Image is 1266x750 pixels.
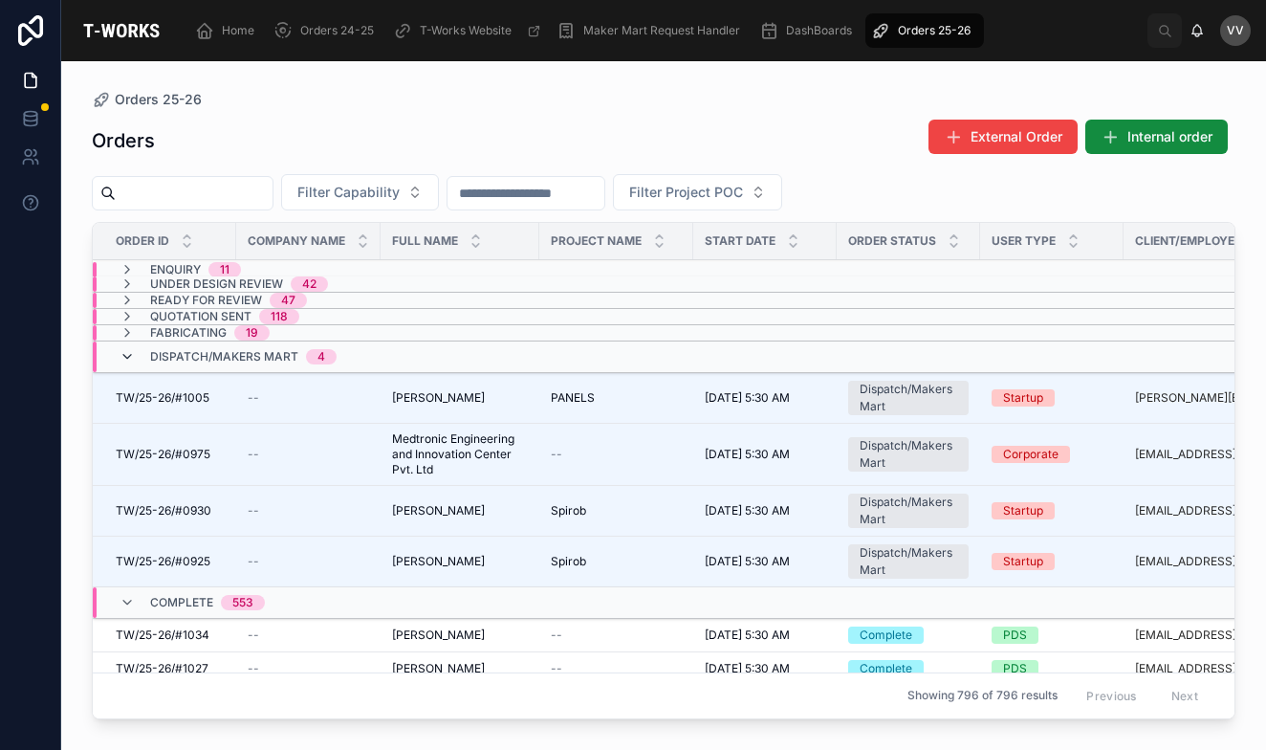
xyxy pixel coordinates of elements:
[420,23,512,38] span: T-Works Website
[116,233,169,249] span: Order ID
[551,628,682,643] a: --
[116,661,225,676] a: TW/25-26/#1027
[865,13,984,48] a: Orders 25-26
[392,554,485,569] span: [PERSON_NAME]
[860,660,912,677] div: Complete
[116,554,210,569] span: TW/25-26/#0925
[705,628,825,643] a: [DATE] 5:30 AM
[76,15,166,46] img: App logo
[116,554,225,569] a: TW/25-26/#0925
[150,262,201,277] span: Enquiry
[116,503,225,518] a: TW/25-26/#0930
[1003,627,1027,644] div: PDS
[629,183,743,202] span: Filter Project POC
[297,183,400,202] span: Filter Capability
[848,627,969,644] a: Complete
[248,503,259,518] span: --
[992,627,1112,644] a: PDS
[1003,553,1043,570] div: Startup
[1003,389,1043,407] div: Startup
[392,390,485,406] span: [PERSON_NAME]
[551,661,562,676] span: --
[898,23,971,38] span: Orders 25-26
[848,381,969,415] a: Dispatch/Makers Mart
[392,233,458,249] span: Full Name
[848,233,936,249] span: Order Status
[705,447,790,462] span: [DATE] 5:30 AM
[116,447,210,462] span: TW/25-26/#0975
[860,544,957,579] div: Dispatch/Makers Mart
[248,390,259,406] span: --
[551,447,562,462] span: --
[150,276,283,292] span: Under Design Review
[392,503,485,518] span: [PERSON_NAME]
[551,390,595,406] span: PANELS
[248,447,369,462] a: --
[150,595,213,610] span: Complete
[248,233,345,249] span: Company Name
[1085,120,1228,154] button: Internal order
[392,503,528,518] a: [PERSON_NAME]
[92,90,202,109] a: Orders 25-26
[392,661,485,676] span: [PERSON_NAME]
[848,437,969,472] a: Dispatch/Makers Mart
[705,503,825,518] a: [DATE] 5:30 AM
[551,390,682,406] a: PANELS
[150,325,227,341] span: Fabricating
[860,437,957,472] div: Dispatch/Makers Mart
[971,127,1062,146] span: External Order
[248,554,369,569] a: --
[551,554,586,569] span: Spirob
[92,127,155,154] h1: Orders
[116,628,225,643] a: TW/25-26/#1034
[182,10,1147,52] div: scrollable content
[248,628,369,643] a: --
[705,233,775,249] span: Start Date
[551,233,642,249] span: Project Name
[271,309,288,324] div: 118
[551,503,586,518] span: Spirob
[248,554,259,569] span: --
[705,447,825,462] a: [DATE] 5:30 AM
[907,689,1058,704] span: Showing 796 of 796 results
[1227,23,1244,38] span: VV
[551,554,682,569] a: Spirob
[116,447,225,462] a: TW/25-26/#0975
[150,309,251,324] span: Quotation Sent
[392,554,528,569] a: [PERSON_NAME]
[551,503,682,518] a: Spirob
[392,628,485,643] span: [PERSON_NAME]
[860,381,957,415] div: Dispatch/Makers Mart
[613,174,782,210] button: Select Button
[705,554,790,569] span: [DATE] 5:30 AM
[248,628,259,643] span: --
[848,544,969,579] a: Dispatch/Makers Mart
[583,23,740,38] span: Maker Mart Request Handler
[116,503,211,518] span: TW/25-26/#0930
[1003,660,1027,677] div: PDS
[1003,446,1059,463] div: Corporate
[248,661,259,676] span: --
[786,23,852,38] span: DashBoards
[317,349,325,364] div: 4
[281,293,295,308] div: 47
[705,661,790,676] span: [DATE] 5:30 AM
[705,390,825,406] a: [DATE] 5:30 AM
[387,13,551,48] a: T-Works Website
[1003,502,1043,519] div: Startup
[392,431,528,477] a: Medtronic Engineering and Innovation Center Pvt. Ltd
[189,13,268,48] a: Home
[992,446,1112,463] a: Corporate
[551,628,562,643] span: --
[150,293,262,308] span: Ready for Review
[705,554,825,569] a: [DATE] 5:30 AM
[992,502,1112,519] a: Startup
[753,13,865,48] a: DashBoards
[551,13,753,48] a: Maker Mart Request Handler
[268,13,387,48] a: Orders 24-25
[551,447,682,462] a: --
[705,503,790,518] span: [DATE] 5:30 AM
[392,390,528,406] a: [PERSON_NAME]
[302,276,316,292] div: 42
